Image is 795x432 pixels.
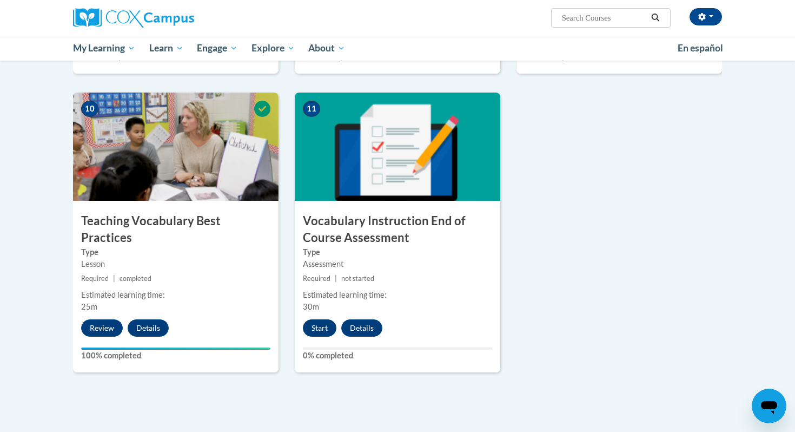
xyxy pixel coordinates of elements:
div: Your progress [81,348,270,350]
button: Start [303,319,336,337]
span: About [308,42,345,55]
a: Explore [244,36,302,61]
div: Estimated learning time: [81,289,270,301]
input: Search Courses [561,11,647,24]
label: Type [303,246,492,258]
button: Search [647,11,664,24]
span: Learn [149,42,183,55]
a: Engage [190,36,244,61]
span: Required [81,274,109,283]
span: 25m [81,302,97,311]
a: En español [671,37,730,60]
div: Main menu [57,36,738,61]
a: My Learning [66,36,142,61]
img: Course Image [295,93,500,201]
span: | [335,274,337,283]
span: 30m [303,302,319,311]
img: Course Image [73,93,279,201]
a: Cox Campus [73,8,279,28]
button: Account Settings [690,8,722,25]
div: Lesson [81,258,270,270]
span: completed [120,274,151,283]
span: 10 [81,101,98,117]
label: Type [81,246,270,258]
iframe: Button to launch messaging window [752,389,786,423]
a: About [302,36,353,61]
span: My Learning [73,42,135,55]
span: | [113,274,115,283]
span: not started [341,274,374,283]
div: Estimated learning time: [303,289,492,301]
span: 11 [303,101,320,117]
button: Review [81,319,123,337]
span: Required [303,274,330,283]
button: Details [341,319,382,337]
img: Cox Campus [73,8,194,28]
span: En español [678,42,723,54]
span: Engage [197,42,237,55]
div: Assessment [303,258,492,270]
span: Explore [251,42,295,55]
a: Learn [142,36,190,61]
h3: Vocabulary Instruction End of Course Assessment [295,213,500,246]
label: 0% completed [303,350,492,362]
label: 100% completed [81,350,270,362]
h3: Teaching Vocabulary Best Practices [73,213,279,246]
button: Details [128,319,169,337]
